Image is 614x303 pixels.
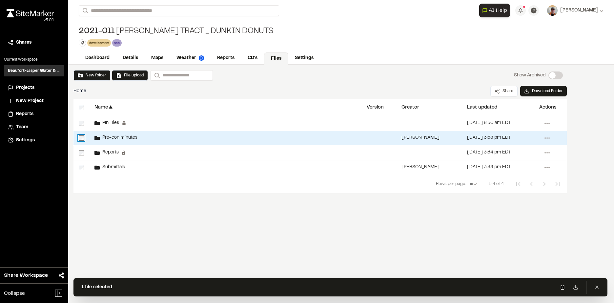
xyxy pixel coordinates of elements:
a: Details [116,52,145,64]
span: Share Workspace [4,272,48,279]
img: precipai.png [199,55,204,61]
div: Actions [539,105,557,110]
p: Show Archived [514,72,546,79]
p: Current Workspace [4,57,64,63]
div: select-all-rowsName▲VersionCreatorLast updatedActionsselect-row-3617d4487fd17468c1fbPin Files[DAT... [73,99,567,197]
span: 1-4 of 4 [489,181,504,188]
button: Search [79,5,91,16]
button: File upload [112,70,148,81]
span: Reports [100,151,119,155]
span: ▲ [108,104,113,111]
span: Submittals [100,165,125,170]
button: First Page [512,177,525,191]
span: AI Help [489,7,507,14]
a: Reports [211,52,241,64]
button: [PERSON_NAME] [547,5,604,16]
nav: breadcrumb [73,88,86,95]
div: [PERSON_NAME] Tract _ Dunkin Donuts [79,26,273,37]
button: New folder [73,70,111,81]
a: Maps [145,52,170,64]
button: File upload [116,72,144,78]
div: [DATE] 3:39 pm EDT [467,165,511,170]
button: Open AI Assistant [479,4,510,17]
div: Open AI Assistant [479,4,513,17]
span: [PERSON_NAME] [560,7,598,14]
div: Pre-con minutes [94,135,137,141]
span: Settings [16,137,35,144]
div: Last updated [467,105,497,110]
a: CD's [241,52,264,64]
button: Download Folder [520,86,567,96]
span: Pin Files [100,121,119,125]
input: select-all-rows [79,105,84,110]
div: sob [112,39,121,46]
div: Pin Files [94,121,126,126]
div: [DATE] 3:38 pm EDT [467,136,511,140]
div: development [87,39,111,46]
span: 2021-011 [79,26,115,37]
button: Edit Tags [79,39,86,47]
a: Settings [288,52,320,64]
div: [DATE] 8:50 am EDT [467,121,511,125]
select: Rows per page: [467,178,481,191]
span: Reports [16,111,33,118]
a: Shares [8,39,60,46]
input: select-row-3617d4487fd17468c1fb [79,121,84,126]
button: Search [151,70,162,81]
div: [PERSON_NAME] [401,136,440,140]
div: Submittals [94,165,125,170]
div: [PERSON_NAME] [401,165,440,170]
a: Files [264,52,288,65]
span: Home [73,88,86,95]
input: select-row-fe5a619c41b1cb2ca162 [79,165,84,170]
div: Oh geez...please don't... [7,17,54,23]
span: Collapse [4,290,25,297]
a: Team [8,124,60,131]
a: Settings [8,137,60,144]
a: Reports [8,111,60,118]
a: Projects [8,84,60,91]
div: Name [94,105,108,110]
a: Weather [170,52,211,64]
button: Next Page [538,177,551,191]
input: select-row-4514b410d4428c593be6 [79,135,84,141]
button: Share [490,86,518,96]
span: Projects [16,84,34,91]
img: User [547,5,558,16]
button: Last Page [551,177,564,191]
div: Version [367,105,384,110]
a: Dashboard [79,52,116,64]
div: Creator [401,105,419,110]
img: rebrand.png [7,9,54,17]
span: Shares [16,39,31,46]
div: 1 file selected [81,284,112,291]
span: Team [16,124,28,131]
button: New folder [78,72,106,78]
span: New Project [16,97,44,105]
span: Rows per page: [436,181,466,188]
div: [DATE] 3:34 pm EDT [467,151,511,155]
div: Reports [94,150,126,155]
a: New Project [8,97,60,105]
span: Pre-con minutes [100,136,137,140]
h3: Beaufort-Jasper Water & Sewer Authority [8,68,60,74]
button: Previous Page [525,177,538,191]
input: select-row-c0eb96cbecde90e77b8f [79,150,84,155]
